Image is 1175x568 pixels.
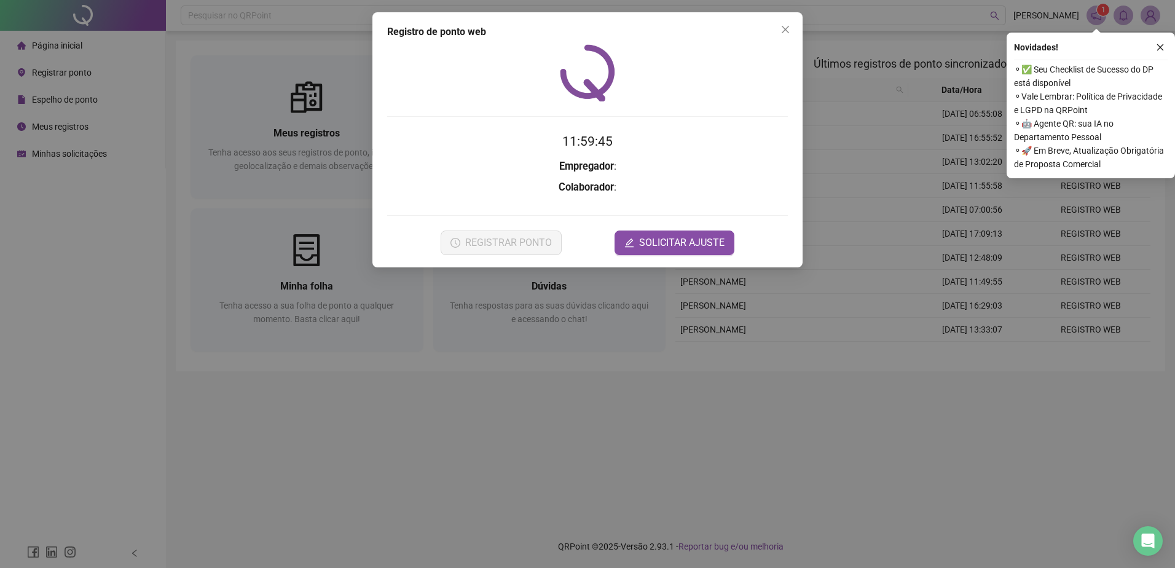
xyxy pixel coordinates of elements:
h3: : [387,159,788,175]
span: close [780,25,790,34]
button: editSOLICITAR AJUSTE [615,231,734,255]
span: ⚬ ✅ Seu Checklist de Sucesso do DP está disponível [1014,63,1168,90]
span: ⚬ 🚀 Em Breve, Atualização Obrigatória de Proposta Comercial [1014,144,1168,171]
span: Novidades ! [1014,41,1058,54]
span: ⚬ Vale Lembrar: Política de Privacidade e LGPD na QRPoint [1014,90,1168,117]
span: SOLICITAR AJUSTE [639,235,725,250]
strong: Empregador [559,160,614,172]
span: ⚬ 🤖 Agente QR: sua IA no Departamento Pessoal [1014,117,1168,144]
button: REGISTRAR PONTO [441,231,562,255]
div: Registro de ponto web [387,25,788,39]
h3: : [387,179,788,195]
button: Close [776,20,795,39]
span: edit [624,238,634,248]
time: 11:59:45 [562,134,613,149]
strong: Colaborador [559,181,614,193]
img: QRPoint [560,44,615,101]
div: Open Intercom Messenger [1133,526,1163,556]
span: close [1156,43,1165,52]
